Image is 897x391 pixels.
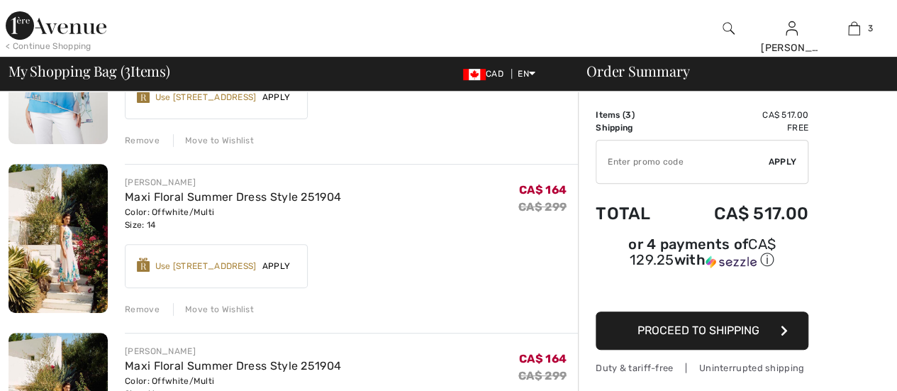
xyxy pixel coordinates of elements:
span: My Shopping Bag ( Items) [9,64,170,78]
div: Move to Wishlist [173,134,254,147]
span: 3 [867,22,872,35]
a: 3 [823,20,885,37]
div: or 4 payments of with [596,238,808,270]
div: < Continue Shopping [6,40,91,53]
iframe: PayPal-paypal [596,275,808,307]
div: [PERSON_NAME] [761,40,823,55]
td: Items ( ) [596,109,674,121]
a: Maxi Floral Summer Dress Style 251904 [125,190,341,204]
img: Reward-Logo.svg [137,89,150,103]
td: CA$ 517.00 [674,189,808,238]
img: Reward-Logo.svg [137,258,150,272]
img: 1ère Avenue [6,11,106,40]
span: Apply [257,260,296,272]
div: [PERSON_NAME] [125,345,341,358]
td: Free [674,121,808,134]
button: Proceed to Shipping [596,312,808,350]
div: Use [STREET_ADDRESS] [155,91,257,104]
div: Color: Offwhite/Multi Size: 14 [125,206,341,231]
div: or 4 payments ofCA$ 129.25withSezzle Click to learn more about Sezzle [596,238,808,275]
div: Use [STREET_ADDRESS] [155,260,257,272]
div: Order Summary [569,64,888,78]
span: 3 [625,110,631,120]
td: Shipping [596,121,674,134]
span: CA$ 164 [519,352,567,365]
span: 3 [124,60,130,79]
img: Canadian Dollar [463,69,486,80]
div: Remove [125,303,160,316]
td: Total [596,189,674,238]
img: My Info [786,20,798,37]
input: Promo code [596,141,769,183]
a: Sign In [786,21,798,35]
span: EN [518,69,535,79]
s: CA$ 299 [518,200,567,214]
span: Apply [257,91,296,104]
span: Proceed to Shipping [637,324,759,337]
div: Move to Wishlist [173,303,254,316]
a: Maxi Floral Summer Dress Style 251904 [125,359,341,373]
img: Sezzle [706,255,757,268]
div: Duty & tariff-free | Uninterrupted shipping [596,361,808,375]
div: [PERSON_NAME] [125,176,341,189]
img: Maxi Floral Summer Dress Style 251904 [9,164,108,313]
span: CAD [463,69,509,79]
iframe: Opens a widget where you can chat to one of our agents [807,348,883,384]
td: CA$ 517.00 [674,109,808,121]
span: CA$ 164 [519,183,567,197]
span: CA$ 129.25 [630,236,776,268]
s: CA$ 299 [518,369,567,382]
img: My Bag [848,20,860,37]
span: Apply [769,155,797,168]
div: Remove [125,134,160,147]
img: search the website [723,20,735,37]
